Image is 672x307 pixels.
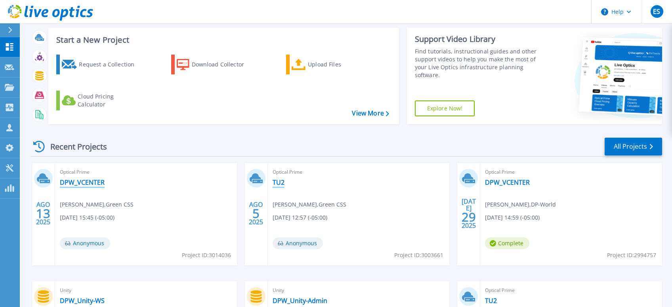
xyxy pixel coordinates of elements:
div: Recent Projects [31,137,118,156]
span: Project ID: 3003661 [394,251,443,260]
span: 5 [252,210,260,217]
div: [DATE] 2025 [461,199,476,228]
a: Request a Collection [56,55,145,74]
a: DPW_Unity-WS [60,297,105,305]
div: Support Video Library [415,34,544,44]
a: Upload Files [286,55,374,74]
div: Cloud Pricing Calculator [78,93,141,108]
a: DPW_Unity-Admin [273,297,327,305]
span: [PERSON_NAME] , Green CSS [60,200,134,209]
span: [DATE] 15:45 (-05:00) [60,213,115,222]
a: Explore Now! [415,100,475,116]
div: Request a Collection [79,57,142,72]
span: 29 [462,214,476,220]
span: Optical Prime [60,168,232,176]
span: [PERSON_NAME] , DP-World [485,200,556,209]
span: [DATE] 14:59 (-05:00) [485,213,540,222]
span: ES [653,8,660,15]
a: TU2 [485,297,497,305]
span: Anonymous [60,237,110,249]
div: Download Collector [192,57,255,72]
span: [DATE] 12:57 (-05:00) [273,213,327,222]
span: Optical Prime [485,168,657,176]
a: DPW_VCENTER [60,178,105,186]
span: Unity [60,286,232,295]
a: DPW_VCENTER [485,178,530,186]
div: Upload Files [308,57,371,72]
div: AGO 2025 [248,199,263,228]
div: AGO 2025 [36,199,51,228]
span: Complete [485,237,529,249]
span: Project ID: 2994757 [607,251,656,260]
span: Anonymous [273,237,323,249]
a: Cloud Pricing Calculator [56,91,145,110]
a: All Projects [605,138,662,155]
span: Optical Prime [485,286,657,295]
span: 13 [36,210,50,217]
span: [PERSON_NAME] , Green CSS [273,200,346,209]
a: View More [352,110,389,117]
a: Download Collector [171,55,260,74]
span: Project ID: 3014036 [182,251,231,260]
a: TU2 [273,178,284,186]
span: Optical Prime [273,168,445,176]
div: Find tutorials, instructional guides and other support videos to help you make the most of your L... [415,47,544,79]
span: Unity [273,286,445,295]
h3: Start a New Project [56,36,389,44]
